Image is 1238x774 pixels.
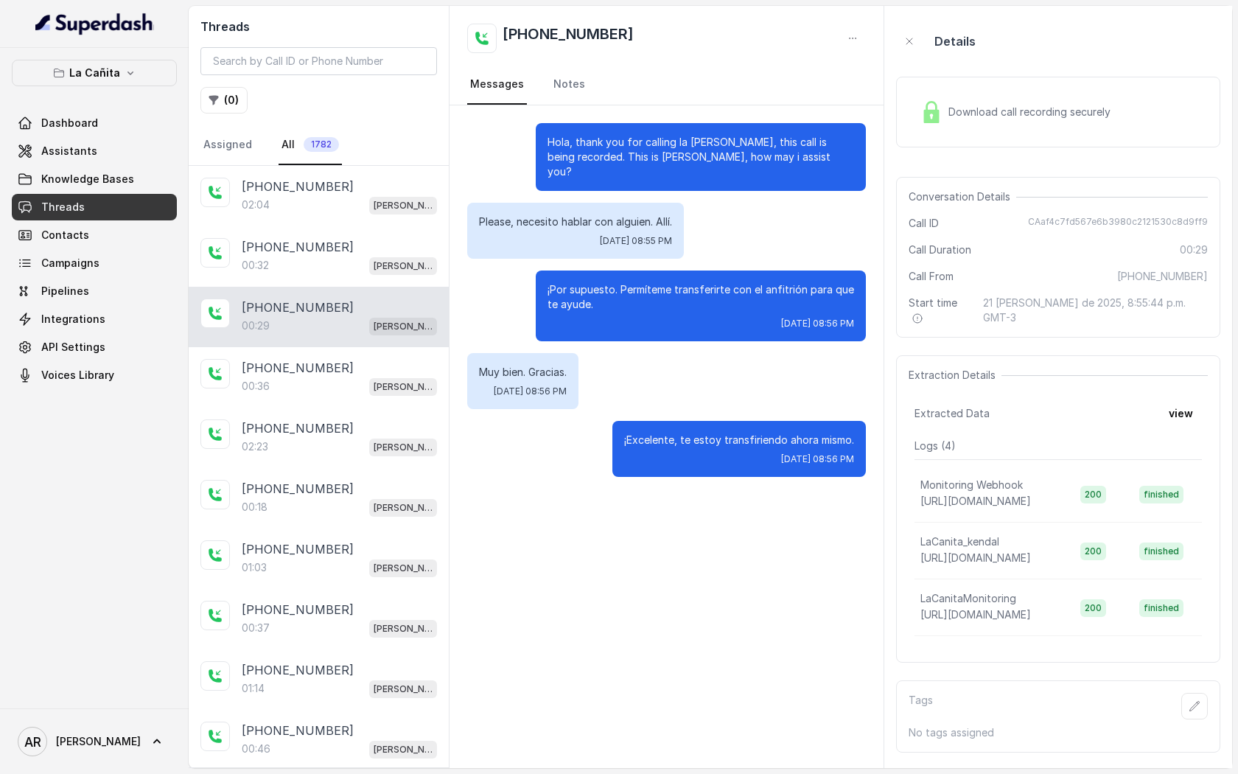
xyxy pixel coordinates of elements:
input: Search by Call ID or Phone Number [200,47,437,75]
span: Start time [909,296,971,325]
button: (0) [200,87,248,114]
span: Pipelines [41,284,89,299]
span: Download call recording securely [948,105,1116,119]
a: Integrations [12,306,177,332]
span: Threads [41,200,85,215]
span: Call Duration [909,243,971,257]
span: [DATE] 08:56 PM [781,453,854,465]
span: Call From [909,269,954,284]
button: La Cañita [12,60,177,86]
p: 00:36 [242,379,270,394]
span: [DATE] 08:55 PM [600,235,672,247]
text: AR [24,734,41,750]
span: [PERSON_NAME] [56,734,141,749]
img: light.svg [35,12,154,35]
a: Campaigns [12,250,177,276]
span: Call ID [909,216,939,231]
span: Extraction Details [909,368,1001,383]
nav: Tabs [200,125,437,165]
p: LaCanitaMonitoring [920,591,1016,606]
span: [URL][DOMAIN_NAME] [920,608,1031,621]
span: Dashboard [41,116,98,130]
p: Logs ( 4 ) [914,439,1202,453]
p: [PERSON_NAME] [374,380,433,394]
p: [PHONE_NUMBER] [242,178,354,195]
p: Hola, thank you for calling la [PERSON_NAME], this call is being recorded. This is [PERSON_NAME],... [548,135,854,179]
span: Voices Library [41,368,114,383]
p: [PHONE_NUMBER] [242,359,354,377]
span: Extracted Data [914,406,990,421]
p: [PERSON_NAME] [374,621,433,636]
span: Contacts [41,228,89,243]
span: [PHONE_NUMBER] [1117,269,1208,284]
p: 00:29 [242,318,270,333]
span: finished [1139,599,1183,617]
p: [PERSON_NAME] [374,259,433,273]
span: 200 [1080,543,1106,560]
p: Details [934,32,976,50]
a: API Settings [12,334,177,360]
span: 200 [1080,486,1106,503]
a: All1782 [279,125,342,165]
span: [DATE] 08:56 PM [494,386,567,397]
h2: Threads [200,18,437,35]
p: [PERSON_NAME] [374,319,433,334]
a: Knowledge Bases [12,166,177,192]
span: 1782 [304,137,339,152]
nav: Tabs [467,65,866,105]
a: Threads [12,194,177,220]
img: Lock Icon [920,101,943,123]
p: [PHONE_NUMBER] [242,661,354,679]
p: [PERSON_NAME] [374,561,433,576]
span: finished [1139,486,1183,503]
p: 00:46 [242,742,270,756]
span: Assistants [41,144,97,158]
p: [PHONE_NUMBER] [242,722,354,739]
a: Assistants [12,138,177,164]
span: [DATE] 08:56 PM [781,318,854,330]
span: Knowledge Bases [41,172,134,186]
span: finished [1139,543,1183,560]
span: 00:29 [1180,243,1208,257]
p: Tags [909,693,933,719]
p: 00:37 [242,621,270,635]
p: [PHONE_NUMBER] [242,480,354,498]
a: Dashboard [12,110,177,136]
a: Assigned [200,125,255,165]
span: Integrations [41,312,105,327]
p: [PHONE_NUMBER] [242,299,354,316]
p: 01:03 [242,560,267,575]
p: [PERSON_NAME] [374,742,433,757]
p: 00:32 [242,258,269,273]
p: La Cañita [69,64,120,82]
p: 01:14 [242,681,265,696]
p: [PERSON_NAME] [374,501,433,515]
button: view [1160,400,1202,427]
p: [PHONE_NUMBER] [242,419,354,437]
a: Messages [467,65,527,105]
p: LaCanita_kendal [920,534,999,549]
a: [PERSON_NAME] [12,721,177,762]
span: 200 [1080,599,1106,617]
h2: [PHONE_NUMBER] [503,24,634,53]
p: ¡Excelente, te estoy transfiriendo ahora mismo. [624,433,854,447]
span: [URL][DOMAIN_NAME] [920,551,1031,564]
p: ¡Por supuesto. Permíteme transferirte con el anfitrión para que te ayude. [548,282,854,312]
p: [PERSON_NAME] [374,198,433,213]
p: Please, necesito hablar con alguien. Allí. [479,215,672,229]
p: No tags assigned [909,725,1208,740]
a: Voices Library [12,362,177,388]
span: Campaigns [41,256,99,271]
p: [PERSON_NAME] [374,440,433,455]
p: [PHONE_NUMBER] [242,601,354,618]
p: [PERSON_NAME] [374,682,433,697]
a: Notes [550,65,588,105]
a: Contacts [12,222,177,248]
span: 21 [PERSON_NAME] de 2025, 8:55:44 p.m. GMT-3 [983,296,1208,325]
span: [URL][DOMAIN_NAME] [920,495,1031,507]
p: Monitoring Webhook [920,478,1023,492]
p: 02:04 [242,198,270,212]
p: [PHONE_NUMBER] [242,238,354,256]
p: Manager calling [920,648,997,663]
p: 02:23 [242,439,268,454]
